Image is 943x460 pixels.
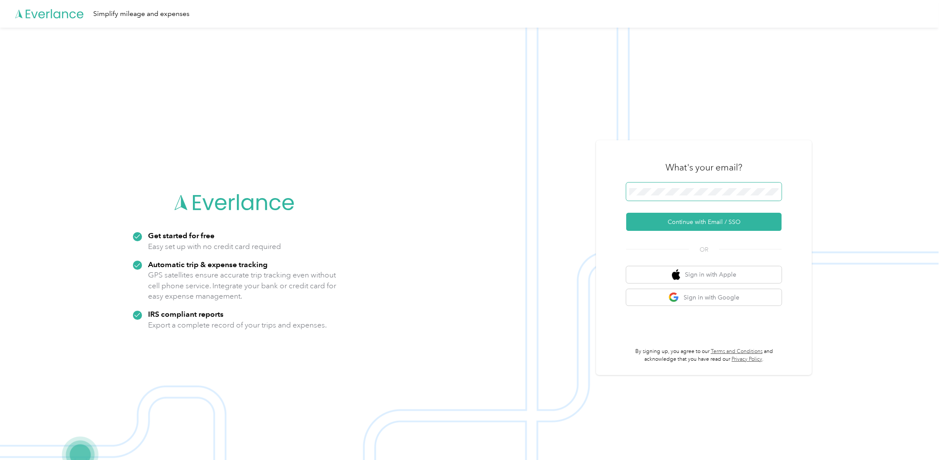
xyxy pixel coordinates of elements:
a: Privacy Policy [732,356,762,362]
p: GPS satellites ensure accurate trip tracking even without cell phone service. Integrate your bank... [148,270,337,302]
img: google logo [669,292,679,303]
p: Export a complete record of your trips and expenses. [148,320,327,331]
button: google logoSign in with Google [626,289,782,306]
h3: What's your email? [665,161,742,173]
button: Continue with Email / SSO [626,213,782,231]
a: Terms and Conditions [711,348,763,355]
strong: Automatic trip & expense tracking [148,260,268,269]
button: apple logoSign in with Apple [626,266,782,283]
p: By signing up, you agree to our and acknowledge that you have read our . [626,348,782,363]
p: Easy set up with no credit card required [148,241,281,252]
span: OR [689,245,719,254]
img: apple logo [672,269,681,280]
strong: Get started for free [148,231,214,240]
strong: IRS compliant reports [148,309,224,318]
div: Simplify mileage and expenses [93,9,189,19]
